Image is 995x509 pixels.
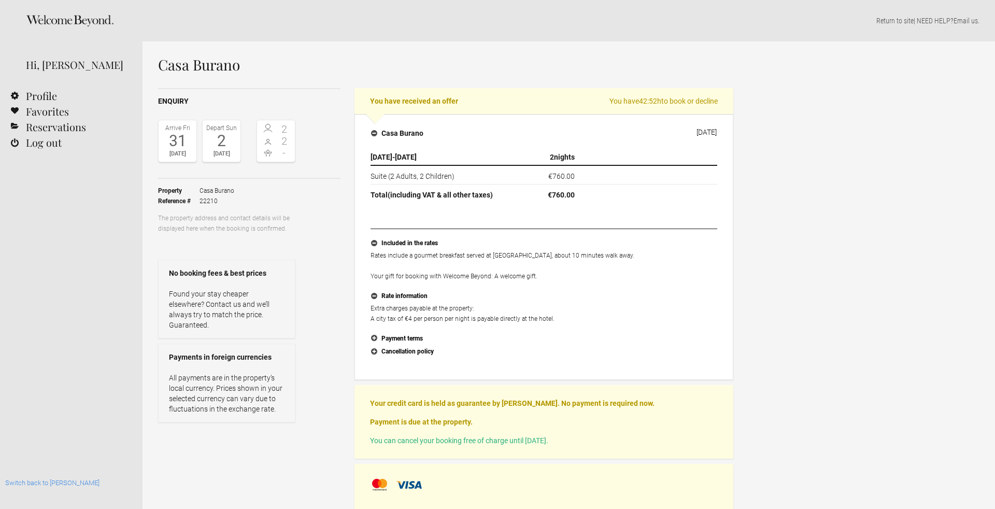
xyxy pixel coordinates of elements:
div: Depart Sun [205,123,238,133]
p: All payments are in the property’s local currency. Prices shown in your selected currency can var... [169,373,285,414]
strong: Payment is due at the property. [370,418,473,426]
span: (including VAT & all other taxes) [388,191,493,199]
strong: Payments in foreign currencies [169,352,285,362]
button: Rate information [371,290,717,303]
span: Casa Burano [200,186,234,196]
span: 2 [550,153,554,161]
a: Switch back to [PERSON_NAME] [5,479,99,487]
div: [DATE] [205,149,238,159]
strong: Your credit card is held as guarantee by [PERSON_NAME]. No payment is required now. [370,399,655,407]
td: Suite (2 Adults, 2 Children) [371,165,509,185]
p: Extra charges payable at the property: A city tax of €4 per person per night is payable directly ... [371,303,717,324]
a: Email us [954,17,978,25]
flynt-countdown: 42:52h [639,97,661,105]
div: Hi, [PERSON_NAME] [26,57,127,73]
th: nights [509,149,579,165]
strong: No booking fees & best prices [169,268,285,278]
span: You have to book or decline [609,96,718,106]
h2: Enquiry [158,96,340,107]
button: Included in the rates [371,237,717,250]
h1: Casa Burano [158,57,733,73]
span: You can cancel your booking free of charge until [DATE]. [370,436,548,445]
h4: Casa Burano [371,128,423,138]
p: Rates include a gourmet breakfast served at [GEOGRAPHIC_DATA], about 10 minutes walk away. Your g... [371,250,717,281]
p: The property address and contact details will be displayed here when the booking is confirmed. [158,213,295,234]
button: Casa Burano [DATE] [363,122,725,144]
button: Payment terms [371,332,717,346]
th: Total [371,185,509,203]
div: 2 [205,133,238,149]
span: 22210 [200,196,234,206]
span: - [276,148,293,158]
div: [DATE] [696,128,717,136]
p: | NEED HELP? . [158,16,979,26]
span: 2 [276,136,293,146]
div: Arrive Fri [161,123,194,133]
span: [DATE] [395,153,417,161]
button: Cancellation policy [371,345,717,359]
flynt-currency: €760.00 [548,191,575,199]
strong: Reference # [158,196,200,206]
div: [DATE] [161,149,194,159]
flynt-currency: €760.00 [548,172,575,180]
span: [DATE] [371,153,392,161]
span: 2 [276,124,293,134]
th: - [371,149,509,165]
div: 31 [161,133,194,149]
p: Found your stay cheaper elsewhere? Contact us and we’ll always try to match the price. Guaranteed. [169,289,285,330]
h2: You have received an offer [354,88,733,114]
strong: Property [158,186,200,196]
a: Return to site [876,17,914,25]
